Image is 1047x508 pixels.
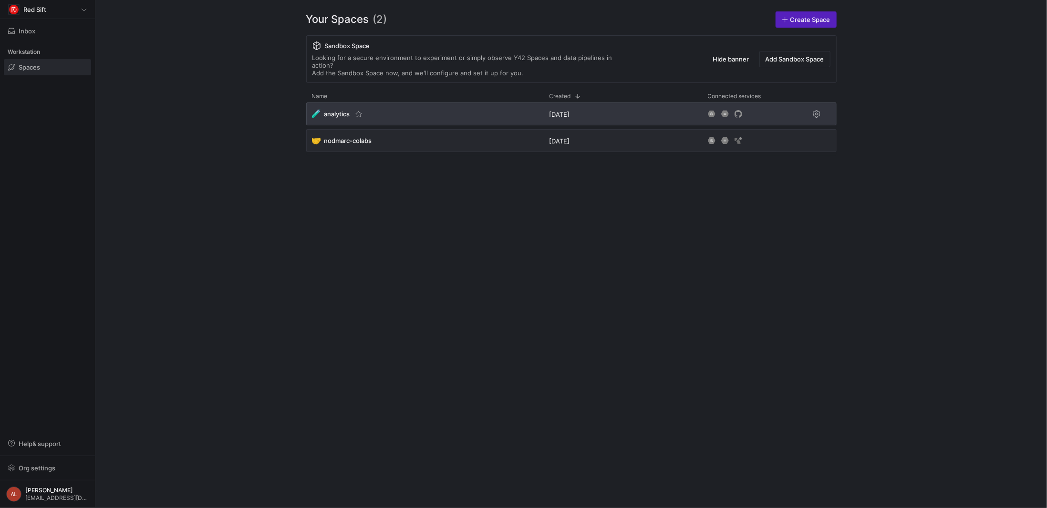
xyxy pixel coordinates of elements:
span: Hide banner [713,55,749,63]
span: Red Sift [23,6,46,13]
button: AL[PERSON_NAME][EMAIL_ADDRESS][DOMAIN_NAME] [4,484,91,504]
img: https://storage.googleapis.com/y42-prod-data-exchange/images/C0c2ZRu8XU2mQEXUlKrTCN4i0dD3czfOt8UZ... [9,5,19,14]
span: Your Spaces [306,11,369,28]
span: analytics [324,110,350,118]
a: Org settings [4,465,91,473]
button: Inbox [4,23,91,39]
div: Looking for a secure environment to experiment or simply observe Y42 Spaces and data pipelines in... [312,54,632,77]
a: Spaces [4,59,91,75]
span: Add Sandbox Space [766,55,824,63]
span: [EMAIL_ADDRESS][DOMAIN_NAME] [25,495,89,501]
span: Org settings [19,464,55,472]
span: Help & support [19,440,61,447]
span: (2) [373,11,387,28]
button: Add Sandbox Space [759,51,830,67]
span: [DATE] [549,111,570,118]
span: 🧪 [312,110,321,118]
span: Spaces [19,63,40,71]
div: Press SPACE to select this row. [306,102,837,129]
span: [PERSON_NAME] [25,487,89,494]
a: Create Space [776,11,837,28]
span: Sandbox Space [325,42,370,50]
div: Workstation [4,45,91,59]
span: nodmarc-colabs [324,137,372,144]
div: Press SPACE to select this row. [306,129,837,156]
button: Org settings [4,460,91,476]
button: Help& support [4,436,91,452]
span: Name [312,93,328,100]
span: Connected services [708,93,761,100]
span: Created [549,93,571,100]
span: Inbox [19,27,35,35]
span: 🤝 [312,136,321,145]
button: Hide banner [707,51,756,67]
div: AL [6,487,21,502]
span: Create Space [790,16,830,23]
span: [DATE] [549,137,570,145]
